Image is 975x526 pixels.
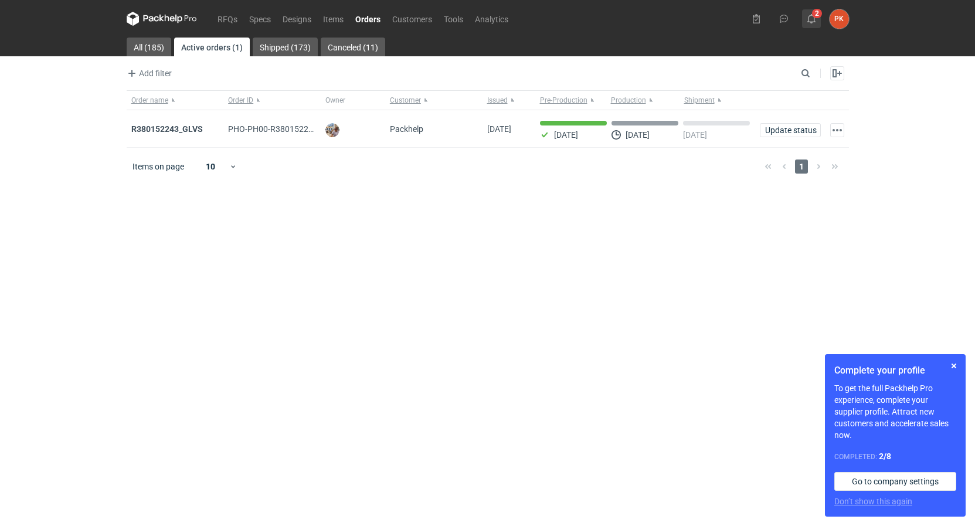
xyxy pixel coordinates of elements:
[317,12,349,26] a: Items
[125,66,172,80] span: Add filter
[438,12,469,26] a: Tools
[469,12,514,26] a: Analytics
[131,96,168,105] span: Order name
[830,123,844,137] button: Actions
[684,96,715,105] span: Shipment
[683,130,707,140] p: [DATE]
[626,130,650,140] p: [DATE]
[487,124,511,134] span: 03/09/2025
[609,91,682,110] button: Production
[611,96,646,105] span: Production
[133,161,184,172] span: Items on page
[386,12,438,26] a: Customers
[799,66,836,80] input: Search
[277,12,317,26] a: Designs
[765,126,816,134] span: Update status
[228,124,341,134] span: PHO-PH00-R380152243_GLVS
[802,9,821,28] button: 2
[321,38,385,56] a: Canceled (11)
[947,359,961,373] button: Skip for now
[830,9,849,29] div: Paulina Kempara
[540,96,587,105] span: Pre-Production
[192,158,230,175] div: 10
[879,452,891,461] strong: 2 / 8
[830,9,849,29] button: PK
[131,124,203,134] a: R380152243_GLVS
[390,96,421,105] span: Customer
[487,96,508,105] span: Issued
[834,450,956,463] div: Completed:
[385,91,483,110] button: Customer
[834,364,956,378] h1: Complete your profile
[325,123,339,137] img: Michał Palasek
[554,130,578,140] p: [DATE]
[223,91,321,110] button: Order ID
[760,123,821,137] button: Update status
[834,496,912,507] button: Don’t show this again
[127,91,224,110] button: Order name
[174,38,250,56] a: Active orders (1)
[535,91,609,110] button: Pre-Production
[127,38,171,56] a: All (185)
[834,472,956,491] a: Go to company settings
[325,96,345,105] span: Owner
[682,91,755,110] button: Shipment
[124,66,172,80] button: Add filter
[228,96,253,105] span: Order ID
[483,91,535,110] button: Issued
[212,12,243,26] a: RFQs
[390,124,423,134] span: Packhelp
[253,38,318,56] a: Shipped (173)
[795,160,808,174] span: 1
[127,12,197,26] svg: Packhelp Pro
[834,382,956,441] p: To get the full Packhelp Pro experience, complete your supplier profile. Attract new customers an...
[243,12,277,26] a: Specs
[349,12,386,26] a: Orders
